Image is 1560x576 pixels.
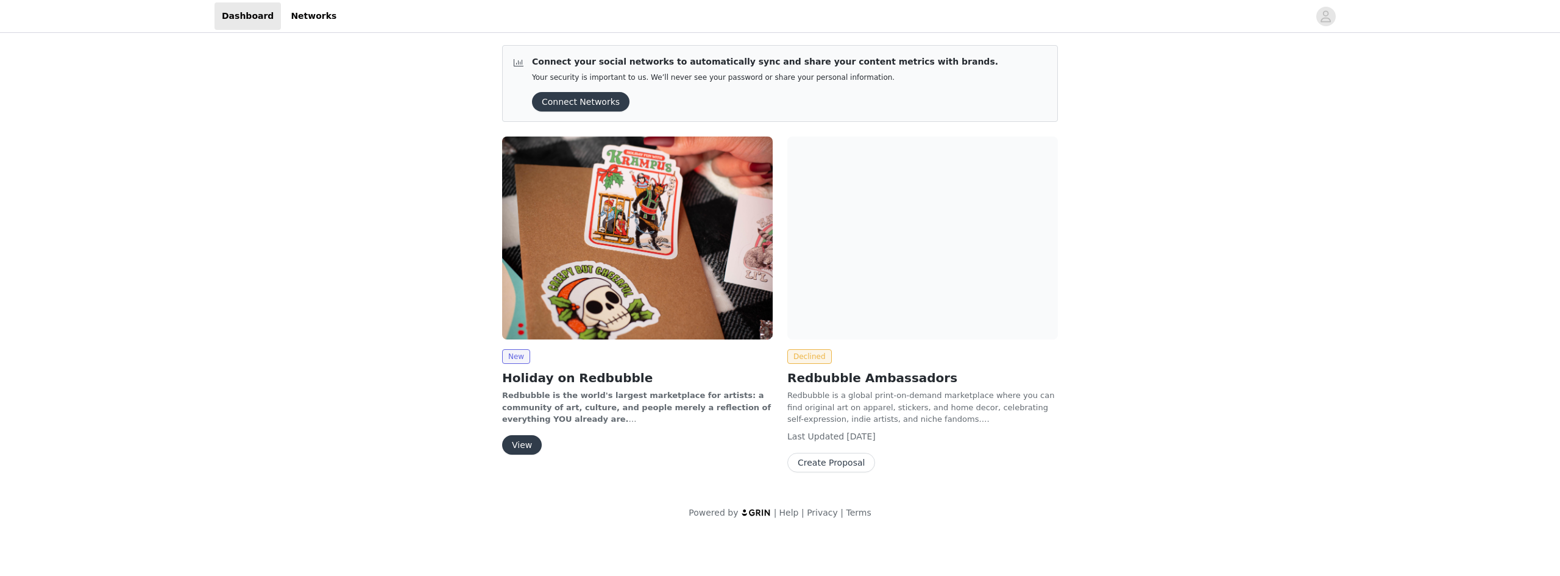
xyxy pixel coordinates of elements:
img: RedBubble [787,137,1058,340]
a: Dashboard [214,2,281,30]
button: Create Proposal [787,453,875,472]
img: logo [741,508,771,516]
p: Your security is important to us. We’ll never see your password or share your personal information. [532,73,998,82]
span: Powered by [689,508,738,517]
span: Declined [787,349,832,364]
img: RedBubble [502,137,773,340]
a: Terms [846,508,871,517]
h2: Holiday on Redbubble [502,369,773,387]
span: | [840,508,843,517]
a: Privacy [807,508,838,517]
a: View [502,441,542,450]
a: Help [779,508,799,517]
button: Connect Networks [532,92,629,112]
span: New [502,349,530,364]
p: Connect your social networks to automatically sync and share your content metrics with brands. [532,55,998,68]
div: avatar [1320,7,1331,26]
span: | [774,508,777,517]
span: | [801,508,804,517]
button: View [502,435,542,455]
a: Networks [283,2,344,30]
h2: Redbubble Ambassadors [787,369,1058,387]
strong: Redbubble is the world's largest marketplace for artists: a community of art, culture, and people... [502,391,771,424]
span: Last Updated [787,432,844,441]
p: Redbubble is a global print-on-demand marketplace where you can find original art on apparel, sti... [787,389,1058,425]
span: [DATE] [846,432,875,441]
